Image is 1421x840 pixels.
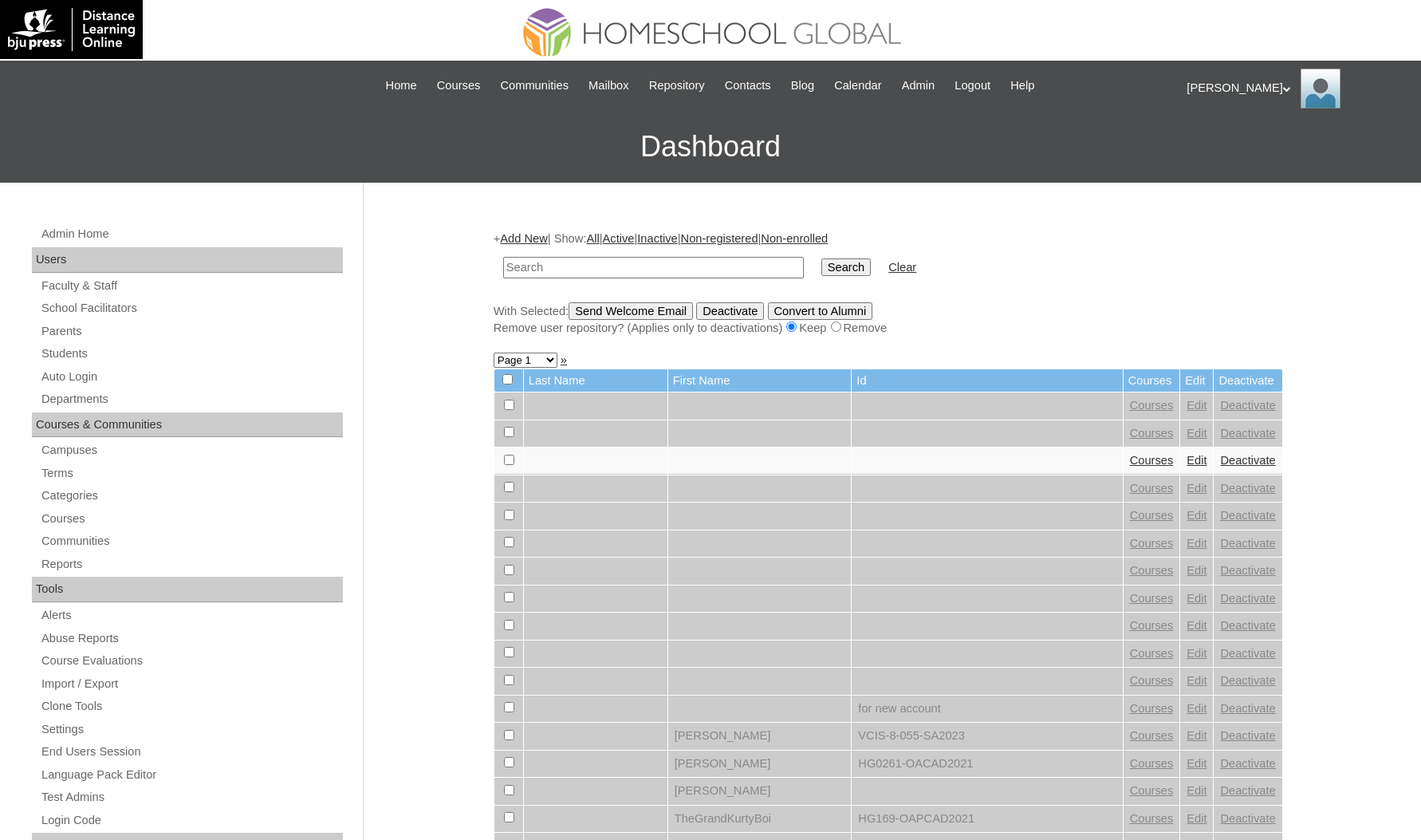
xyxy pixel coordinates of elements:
a: Edit [1187,592,1206,605]
a: Edit [1187,702,1206,715]
a: Admin [894,77,943,95]
a: Login Code [40,810,343,830]
a: Edit [1187,784,1206,797]
a: Auto Login [40,367,343,387]
a: Courses [1130,564,1174,577]
span: Calendar [834,77,881,95]
input: Search [821,258,871,276]
a: Courses [1130,702,1174,715]
a: Edit [1187,619,1206,632]
input: Convert to Alumni [768,302,873,320]
a: Logout [947,77,998,95]
a: Blog [783,77,822,95]
a: Deactivate [1220,702,1275,715]
td: HG0261-OACAD2021 [852,751,1122,778]
a: Contacts [717,77,779,95]
td: Id [852,369,1122,392]
a: Inactive [637,232,678,245]
td: Edit [1180,369,1213,392]
a: Deactivate [1220,564,1275,577]
h3: Dashboard [8,111,1413,183]
a: Deactivate [1220,729,1275,742]
a: Edit [1187,454,1206,467]
a: Faculty & Staff [40,276,343,296]
a: Non-registered [681,232,758,245]
a: Deactivate [1220,647,1275,660]
a: Alerts [40,605,343,625]
a: Deactivate [1220,812,1275,825]
span: Mailbox [588,77,629,95]
a: Language Pack Editor [40,765,343,785]
a: Test Admins [40,787,343,807]
div: + | Show: | | | | [494,231,1283,336]
a: Deactivate [1220,482,1275,495]
a: Courses [1130,482,1174,495]
span: Home [386,77,417,95]
a: Courses [1130,674,1174,687]
a: Deactivate [1220,784,1275,797]
a: Edit [1187,482,1206,495]
div: Users [32,247,343,273]
a: Course Evaluations [40,651,343,671]
td: [PERSON_NAME] [668,751,852,778]
td: Last Name [524,369,667,392]
td: [PERSON_NAME] [668,778,852,805]
a: Courses [1130,454,1174,467]
div: [PERSON_NAME] [1187,69,1405,108]
td: HG169-OAPCAD2021 [852,806,1122,833]
span: Blog [791,77,814,95]
a: Edit [1187,399,1206,412]
a: End Users Session [40,742,343,762]
a: Non-enrolled [761,232,828,245]
a: Help [1002,77,1042,95]
a: Mailbox [581,77,637,95]
a: Deactivate [1220,757,1275,770]
a: Deactivate [1220,509,1275,522]
td: Deactivate [1214,369,1281,392]
a: Courses [1130,757,1174,770]
td: for new account [852,696,1122,723]
a: Courses [1130,729,1174,742]
a: Courses [1130,619,1174,632]
a: Edit [1187,537,1206,550]
a: Campuses [40,440,343,460]
a: Edit [1187,757,1206,770]
a: Communities [40,531,343,551]
a: Edit [1187,674,1206,687]
a: Deactivate [1220,537,1275,550]
a: Clone Tools [40,696,343,716]
a: Deactivate [1220,399,1275,412]
td: TheGrandKurtyBoi [668,806,852,833]
div: Remove user repository? (Applies only to deactivations) Keep Remove [494,320,1283,337]
td: [PERSON_NAME] [668,723,852,750]
a: Edit [1187,427,1206,440]
a: Courses [1130,647,1174,660]
a: Abuse Reports [40,629,343,649]
input: Send Welcome Email [569,302,693,320]
a: Calendar [826,77,889,95]
a: Edit [1187,647,1206,660]
a: Terms [40,463,343,483]
a: Deactivate [1220,619,1275,632]
a: Clear [888,261,916,274]
input: Search [503,257,804,278]
div: Tools [32,577,343,602]
span: Logout [955,77,990,95]
a: Courses [1130,592,1174,605]
a: Add New [500,232,547,245]
div: With Selected: [494,302,1283,337]
a: Courses [1130,812,1174,825]
a: Edit [1187,564,1206,577]
a: Home [378,77,425,95]
a: Import / Export [40,674,343,694]
td: Courses [1124,369,1180,392]
a: Courses [1130,537,1174,550]
span: Contacts [725,77,771,95]
a: Edit [1187,509,1206,522]
a: Courses [1130,399,1174,412]
span: Courses [437,77,481,95]
a: Deactivate [1220,454,1275,467]
td: VCIS-8-055-SA2023 [852,723,1122,750]
span: Help [1010,77,1034,95]
a: Active [603,232,635,245]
